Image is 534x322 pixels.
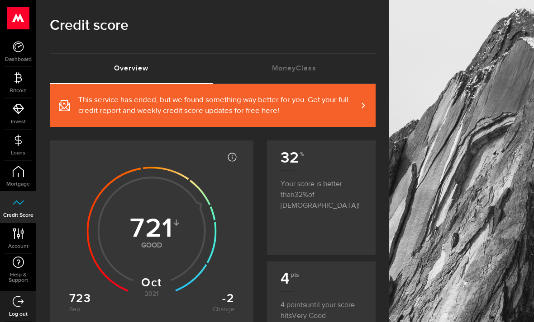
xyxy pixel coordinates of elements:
b: 32 [281,149,303,167]
button: Open LiveChat chat widget [7,4,34,31]
a: MoneyClass [213,54,376,83]
span: 4 points [281,302,306,309]
p: Your score is better than of [DEMOGRAPHIC_DATA]! [281,170,362,211]
b: 4 [281,270,298,288]
a: This service has ended, but we found something way better for you. Get your full credit report an... [50,84,376,127]
h1: Credit score [50,14,376,37]
span: Very Good [292,313,326,320]
span: 32 [295,191,308,199]
a: Overview [50,54,213,83]
ul: Tabs Navigation [50,53,376,84]
p: until your score hits [281,291,362,322]
span: This service has ended, but we found something way better for you. Get your full credit report an... [78,95,358,117]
